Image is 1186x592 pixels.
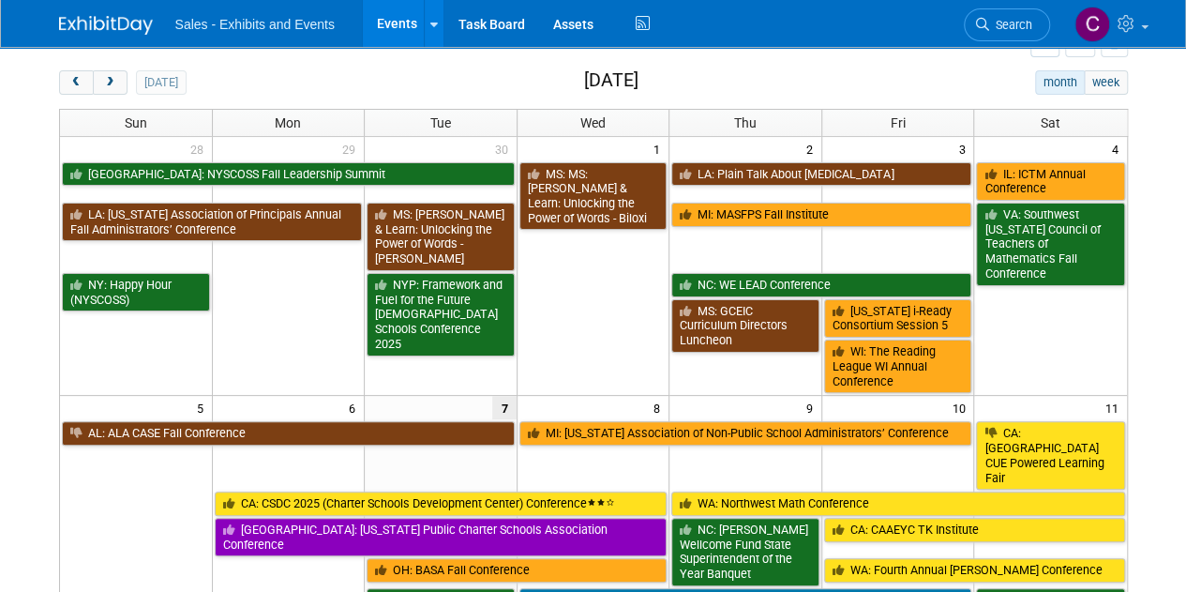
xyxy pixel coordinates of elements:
[671,518,819,586] a: NC: [PERSON_NAME] Wellcome Fund State Superintendent of the Year Banquet
[734,115,757,130] span: Thu
[125,115,147,130] span: Sun
[367,273,515,357] a: NYP: Framework and Fuel for the Future [DEMOGRAPHIC_DATA] Schools Conference 2025
[367,203,515,271] a: MS: [PERSON_NAME] & Learn: Unlocking the Power of Words - [PERSON_NAME]
[62,273,210,311] a: NY: Happy Hour (NYSCOSS)
[347,396,364,419] span: 6
[671,273,971,297] a: NC: WE LEAD Conference
[93,70,128,95] button: next
[976,203,1124,286] a: VA: Southwest [US_STATE] Council of Teachers of Mathematics Fall Conference
[1035,70,1085,95] button: month
[519,162,668,231] a: MS: MS: [PERSON_NAME] & Learn: Unlocking the Power of Words - Biloxi
[136,70,186,95] button: [DATE]
[493,137,517,160] span: 30
[671,299,819,353] a: MS: GCEIC Curriculum Directors Luncheon
[950,396,973,419] span: 10
[367,558,667,583] a: OH: BASA Fall Conference
[62,162,515,187] a: [GEOGRAPHIC_DATA]: NYSCOSS Fall Leadership Summit
[652,137,668,160] span: 1
[671,162,971,187] a: LA: Plain Talk About [MEDICAL_DATA]
[59,16,153,35] img: ExhibitDay
[275,115,301,130] span: Mon
[62,203,363,241] a: LA: [US_STATE] Association of Principals Annual Fall Administrators’ Conference
[824,518,1125,542] a: CA: CAAEYC TK Institute
[195,396,212,419] span: 5
[1103,396,1127,419] span: 11
[976,162,1124,201] a: IL: ICTM Annual Conference
[964,8,1050,41] a: Search
[1084,70,1127,95] button: week
[804,396,821,419] span: 9
[976,421,1124,490] a: CA: [GEOGRAPHIC_DATA] CUE Powered Learning Fair
[804,137,821,160] span: 2
[215,492,668,516] a: CA: CSDC 2025 (Charter Schools Development Center) Conference
[824,340,972,393] a: WI: The Reading League WI Annual Conference
[580,115,606,130] span: Wed
[671,203,971,227] a: MI: MASFPS Fall Institute
[340,137,364,160] span: 29
[188,137,212,160] span: 28
[430,115,451,130] span: Tue
[62,421,515,446] a: AL: ALA CASE Fall Conference
[215,518,668,556] a: [GEOGRAPHIC_DATA]: [US_STATE] Public Charter Schools Association Conference
[1110,137,1127,160] span: 4
[671,492,1124,516] a: WA: Northwest Math Conference
[492,396,517,419] span: 7
[1074,7,1110,42] img: Christine Lurz
[59,70,94,95] button: prev
[989,18,1032,32] span: Search
[1041,115,1060,130] span: Sat
[891,115,906,130] span: Fri
[824,299,972,338] a: [US_STATE] i-Ready Consortium Session 5
[824,558,1125,583] a: WA: Fourth Annual [PERSON_NAME] Conference
[956,137,973,160] span: 3
[583,70,638,91] h2: [DATE]
[519,421,972,446] a: MI: [US_STATE] Association of Non-Public School Administrators’ Conference
[652,396,668,419] span: 8
[175,17,335,32] span: Sales - Exhibits and Events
